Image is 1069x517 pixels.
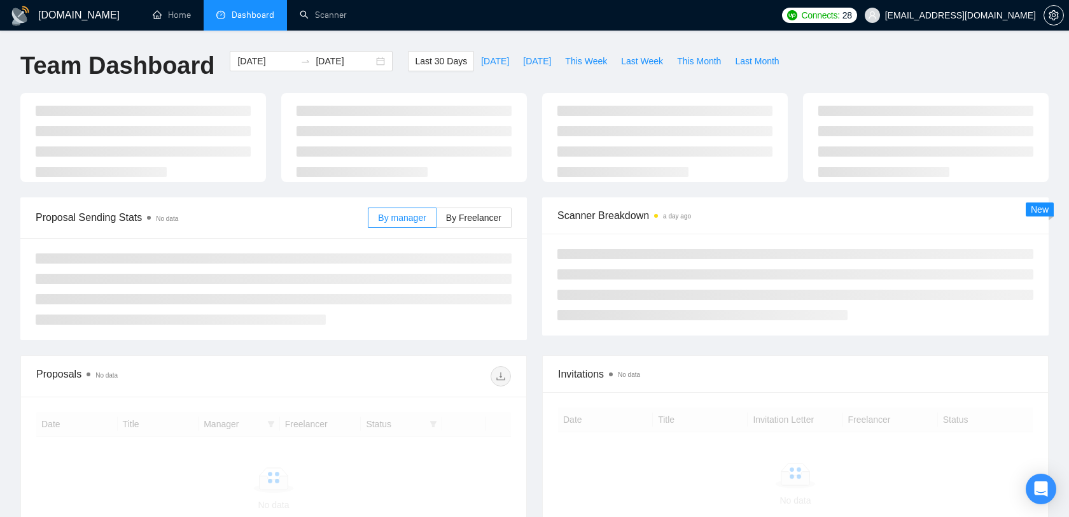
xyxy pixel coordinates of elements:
[565,54,607,68] span: This Week
[237,54,295,68] input: Start date
[558,51,614,71] button: This Week
[95,372,118,379] span: No data
[621,54,663,68] span: Last Week
[670,51,728,71] button: This Month
[1044,10,1064,20] a: setting
[446,213,501,223] span: By Freelancer
[474,51,516,71] button: [DATE]
[378,213,426,223] span: By manager
[523,54,551,68] span: [DATE]
[1031,204,1049,215] span: New
[1044,10,1063,20] span: setting
[558,366,1033,382] span: Invitations
[801,8,839,22] span: Connects:
[516,51,558,71] button: [DATE]
[415,54,467,68] span: Last 30 Days
[868,11,877,20] span: user
[677,54,721,68] span: This Month
[787,10,797,20] img: upwork-logo.png
[300,56,311,66] span: to
[316,54,374,68] input: End date
[300,56,311,66] span: swap-right
[1026,474,1056,504] div: Open Intercom Messenger
[20,51,214,81] h1: Team Dashboard
[557,208,1033,223] span: Scanner Breakdown
[663,213,691,220] time: a day ago
[842,8,852,22] span: 28
[232,10,274,20] span: Dashboard
[10,6,31,26] img: logo
[408,51,474,71] button: Last 30 Days
[36,366,274,386] div: Proposals
[156,215,178,222] span: No data
[618,371,640,378] span: No data
[614,51,670,71] button: Last Week
[481,54,509,68] span: [DATE]
[216,10,225,19] span: dashboard
[735,54,779,68] span: Last Month
[36,209,368,225] span: Proposal Sending Stats
[300,10,347,20] a: searchScanner
[1044,5,1064,25] button: setting
[153,10,191,20] a: homeHome
[728,51,786,71] button: Last Month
